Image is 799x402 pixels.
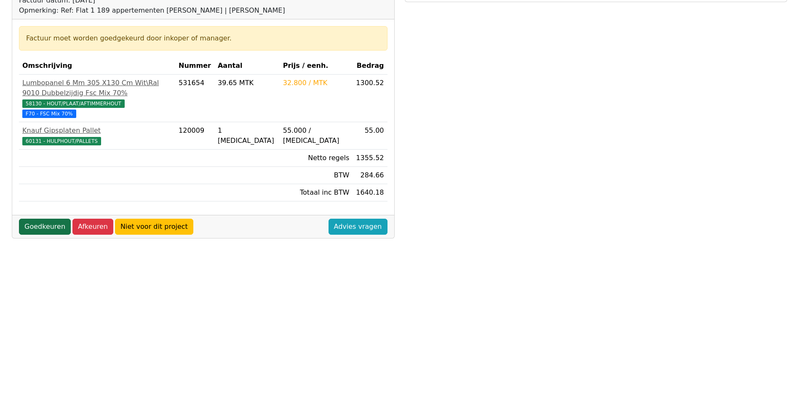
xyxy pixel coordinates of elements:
[19,5,289,16] div: Opmerking: Ref: Flat 1 189 appertementen [PERSON_NAME] | [PERSON_NAME]
[175,75,214,122] td: 531654
[214,57,280,75] th: Aantal
[283,126,350,146] div: 55.000 / [MEDICAL_DATA]
[280,167,353,184] td: BTW
[72,219,113,235] a: Afkeuren
[22,78,172,98] div: Lumbopanel 6 Mm 305 X130 Cm Wit\Ral 9010 Dubbelzijdig Fsc Mix 70%
[26,33,380,43] div: Factuur moet worden goedgekeurd door inkoper of manager.
[283,78,350,88] div: 32.800 / MTK
[115,219,193,235] a: Niet voor dit project
[22,110,76,118] span: F70 - FSC Mix 70%
[175,57,214,75] th: Nummer
[22,126,172,136] div: Knauf Gipsplaten Pallet
[175,122,214,150] td: 120009
[353,167,387,184] td: 284.66
[22,78,172,118] a: Lumbopanel 6 Mm 305 X130 Cm Wit\Ral 9010 Dubbelzijdig Fsc Mix 70%58130 - HOUT/PLAAT/AFTIMMERHOUT ...
[329,219,387,235] a: Advies vragen
[19,57,175,75] th: Omschrijving
[22,126,172,146] a: Knauf Gipsplaten Pallet60131 - HULPHOUT/PALLETS
[280,57,353,75] th: Prijs / eenh.
[19,219,71,235] a: Goedkeuren
[280,150,353,167] td: Netto regels
[353,75,387,122] td: 1300.52
[218,126,276,146] div: 1 [MEDICAL_DATA]
[280,184,353,201] td: Totaal inc BTW
[22,137,101,145] span: 60131 - HULPHOUT/PALLETS
[353,122,387,150] td: 55.00
[353,57,387,75] th: Bedrag
[22,99,125,108] span: 58130 - HOUT/PLAAT/AFTIMMERHOUT
[218,78,276,88] div: 39.65 MTK
[353,150,387,167] td: 1355.52
[353,184,387,201] td: 1640.18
